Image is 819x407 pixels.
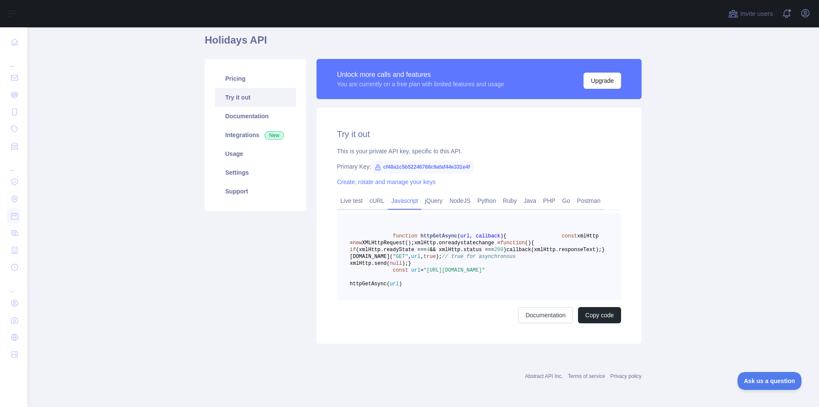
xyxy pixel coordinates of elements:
div: ... [7,155,20,173]
a: Abstract API Inc. [525,373,563,379]
button: Upgrade [584,73,621,89]
a: Terms of service [568,373,605,379]
span: ) [399,281,402,287]
div: Primary Key: [337,162,621,171]
span: url [411,254,421,260]
span: // true for asynchronous [442,254,516,260]
span: if [350,247,356,253]
div: You are currently on a free plan with limited features and usage [337,80,504,88]
span: const [562,233,577,239]
span: "GET" [393,254,408,260]
span: xmlHttp.onreadystatechange = [414,240,500,246]
span: [DOMAIN_NAME]( [350,254,393,260]
span: } [408,261,411,266]
h2: Try it out [337,128,621,140]
span: 200 [494,247,503,253]
span: (xmlHttp.readyState === [356,247,427,253]
a: Java [520,194,540,208]
span: httpGetAsync( [350,281,390,287]
span: function [500,240,525,246]
iframe: Toggle Customer Support [738,372,802,390]
a: cURL [366,194,388,208]
a: Integrations New [215,126,296,144]
span: "[URL][DOMAIN_NAME]" [424,267,485,273]
h1: Holidays API [205,33,642,54]
span: url, callback [460,233,500,239]
a: Documentation [518,307,573,323]
a: Python [474,194,500,208]
span: httpGetAsync [421,233,457,239]
a: Go [559,194,574,208]
a: NodeJS [446,194,474,208]
div: Unlock more calls and features [337,70,504,80]
span: ); [436,254,442,260]
button: Copy code [578,307,621,323]
span: && xmlHttp.status === [430,247,494,253]
div: This is your private API key, specific to this API. [337,147,621,155]
a: Usage [215,144,296,163]
a: jQuery [421,194,446,208]
span: ) [528,240,531,246]
span: , [408,254,411,260]
span: XMLHttpRequest(); [362,240,414,246]
span: ( [525,240,528,246]
span: } [602,247,605,253]
span: 4 [427,247,430,253]
div: ... [7,51,20,68]
a: Live test [337,194,366,208]
span: null [390,261,402,266]
span: ); [402,261,408,266]
span: url [390,281,399,287]
span: { [503,233,506,239]
span: cf48a1c5b52246768c9afaf44e331e4f [371,161,473,173]
a: Settings [215,163,296,182]
div: ... [7,277,20,294]
span: true [424,254,436,260]
span: const [393,267,408,273]
a: Postman [574,194,604,208]
span: ) [500,233,503,239]
a: Privacy policy [610,373,642,379]
span: , [421,254,424,260]
a: PHP [540,194,559,208]
a: Ruby [500,194,520,208]
button: Invite users [726,7,775,20]
a: Javascript [388,194,421,208]
span: = [421,267,424,273]
span: ( [457,233,460,239]
a: Pricing [215,69,296,88]
span: Invite users [740,9,773,19]
a: Support [215,182,296,201]
span: New [264,131,284,140]
span: xmlHttp.send( [350,261,390,266]
span: new [353,240,362,246]
span: function [393,233,418,239]
span: { [531,240,534,246]
a: Documentation [215,107,296,126]
span: ) [503,247,506,253]
span: callback(xmlHttp.responseText); [506,247,601,253]
span: url [411,267,421,273]
a: Try it out [215,88,296,107]
a: Create, rotate and manage your keys [337,179,436,185]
